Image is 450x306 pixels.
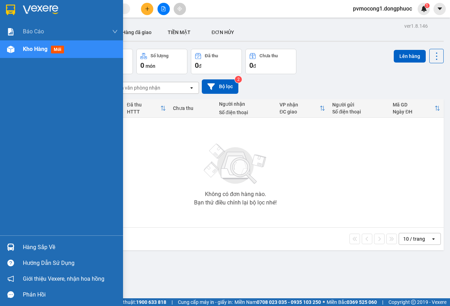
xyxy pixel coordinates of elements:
[174,3,186,15] button: aim
[150,53,168,58] div: Số lượng
[189,85,194,91] svg: open
[145,6,150,11] span: plus
[219,110,273,115] div: Số điện thoại
[102,298,166,306] span: Hỗ trợ kỹ thuật:
[112,84,160,91] div: Chọn văn phòng nhận
[146,63,155,69] span: món
[195,61,199,70] span: 0
[245,49,296,74] button: Chưa thu0đ
[279,102,319,108] div: VP nhận
[279,109,319,115] div: ĐC giao
[136,49,187,74] button: Số lượng0món
[199,63,201,69] span: đ
[382,298,383,306] span: |
[437,6,443,12] span: caret-down
[168,30,191,35] span: TIỀN MẶT
[347,4,418,13] span: pvmocong1.dongphuoc
[425,3,430,8] sup: 1
[202,79,238,94] button: Bộ lọc
[404,22,428,30] div: ver 1.8.146
[411,300,416,305] span: copyright
[433,3,446,15] button: caret-down
[276,99,328,118] th: Toggle SortBy
[332,109,386,115] div: Số điện thoại
[123,99,169,118] th: Toggle SortBy
[194,200,277,206] div: Bạn thử điều chỉnh lại bộ lọc nhé!
[347,299,377,305] strong: 0369 525 060
[7,28,14,35] img: solution-icon
[191,49,242,74] button: Đã thu0đ
[332,102,386,108] div: Người gửi
[173,105,212,111] div: Chưa thu
[323,301,325,304] span: ⚪️
[116,24,157,41] button: Hàng đã giao
[157,3,170,15] button: file-add
[112,29,118,34] span: down
[7,260,14,266] span: question-circle
[141,3,153,15] button: plus
[23,289,118,300] div: Phản hồi
[212,30,234,35] span: ĐƠN HỦY
[403,235,425,242] div: 10 / trang
[7,46,14,53] img: warehouse-icon
[205,53,218,58] div: Đã thu
[7,243,14,251] img: warehouse-icon
[259,53,278,58] div: Chưa thu
[127,102,160,108] div: Đã thu
[257,299,321,305] strong: 0708 023 035 - 0935 103 250
[23,46,47,52] span: Kho hàng
[6,5,15,15] img: logo-vxr
[136,299,166,305] strong: 1900 633 818
[23,242,118,253] div: Hàng sắp về
[172,298,173,306] span: |
[23,274,104,283] span: Giới thiệu Vexere, nhận hoa hồng
[51,46,64,53] span: mới
[389,99,444,118] th: Toggle SortBy
[249,61,253,70] span: 0
[235,76,242,83] sup: 2
[393,102,435,108] div: Mã GD
[7,275,14,282] span: notification
[23,258,118,268] div: Hướng dẫn sử dụng
[234,298,321,306] span: Miền Nam
[127,109,160,115] div: HTTT
[178,298,233,306] span: Cung cấp máy in - giấy in:
[421,6,427,12] img: icon-new-feature
[200,139,271,189] img: svg+xml;base64,PHN2ZyBjbGFzcz0ibGlzdC1wbHVnX19zdmciIHhtbG5zPSJodHRwOi8vd3d3LnczLm9yZy8yMDAwL3N2Zy...
[23,27,44,36] span: Báo cáo
[140,61,144,70] span: 0
[426,3,428,8] span: 1
[394,50,426,63] button: Lên hàng
[219,101,273,107] div: Người nhận
[177,6,182,11] span: aim
[393,109,435,115] div: Ngày ĐH
[253,63,256,69] span: đ
[7,291,14,298] span: message
[431,236,436,242] svg: open
[161,6,166,11] span: file-add
[205,191,266,197] div: Không có đơn hàng nào.
[327,298,377,306] span: Miền Bắc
